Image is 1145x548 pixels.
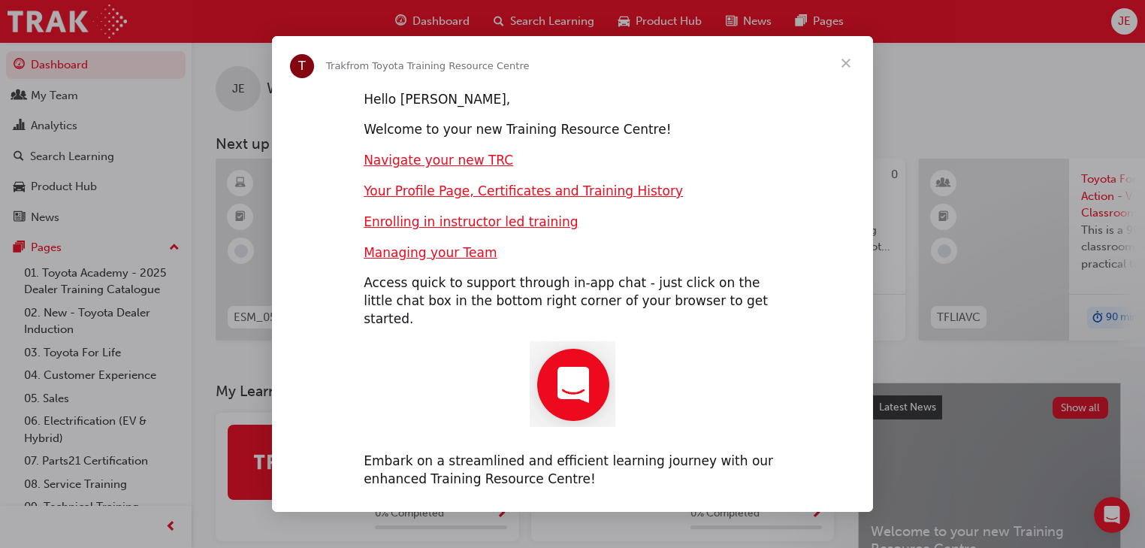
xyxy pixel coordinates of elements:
[819,36,873,90] span: Close
[364,183,683,198] a: Your Profile Page, Certificates and Training History
[364,245,497,260] a: Managing your Team
[326,60,346,71] span: Trak
[290,54,314,78] div: Profile image for Trak
[364,214,578,229] a: Enrolling in instructor led training
[364,153,513,168] a: Navigate your new TRC
[364,121,781,139] div: Welcome to your new Training Resource Centre!
[364,453,781,489] div: Embark on a streamlined and efficient learning journey with our enhanced Training Resource Centre!
[364,91,781,109] div: Hello [PERSON_NAME],
[364,274,781,328] div: Access quick to support through in-app chat - just click on the little chat box in the bottom rig...
[346,60,530,71] span: from Toyota Training Resource Centre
